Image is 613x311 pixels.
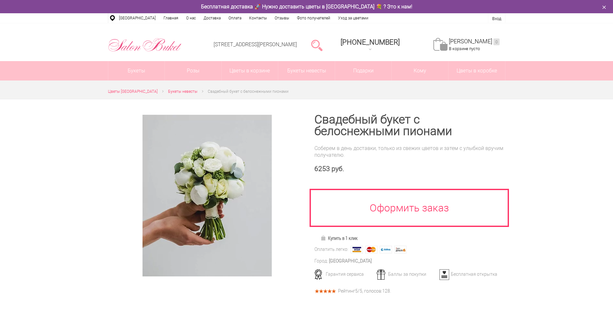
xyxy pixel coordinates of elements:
span: Цветы [GEOGRAPHIC_DATA] [108,89,158,94]
span: 128 [382,288,390,294]
div: Бесплатная открытка [437,271,501,277]
span: Кому [392,61,448,80]
div: Оплатить легко: [314,246,348,253]
span: Свадебный букет с белоснежными пионами [208,89,289,94]
a: Уход за цветами [334,13,372,23]
img: MasterCard [365,246,377,253]
div: [GEOGRAPHIC_DATA] [329,258,372,264]
img: Купить в 1 клик [321,235,328,241]
div: Город: [314,258,328,264]
a: Оформить заказ [310,189,509,227]
div: Баллы за покупки [375,271,438,277]
h1: Свадебный букет с белоснежными пионами [314,114,505,137]
img: Цветы Нижний Новгород [108,37,182,53]
a: Розы [165,61,221,80]
a: Доставка [200,13,225,23]
span: В корзине пусто [449,46,480,51]
span: 5 [355,288,358,294]
a: Купить в 1 клик [318,234,361,243]
a: Цветы в корзине [222,61,278,80]
a: Вход [492,16,501,21]
a: Контакты [245,13,271,23]
a: Увеличить [116,115,299,276]
a: Букеты невесты [278,61,335,80]
div: Бесплатная доставка 🚀 Нужно доставить цветы в [GEOGRAPHIC_DATA] 💐 ? Это к нам! [103,3,510,10]
a: [PERSON_NAME] [449,38,500,45]
a: Букеты невесты [168,88,197,95]
a: [STREET_ADDRESS][PERSON_NAME] [214,41,297,48]
a: Цветы [GEOGRAPHIC_DATA] [108,88,158,95]
a: Цветы в коробке [449,61,505,80]
img: Visa [351,246,363,253]
ins: 0 [493,38,500,45]
div: 6253 руб. [314,165,505,173]
a: Главная [160,13,182,23]
img: Webmoney [380,246,392,253]
a: Оплата [225,13,245,23]
a: [GEOGRAPHIC_DATA] [115,13,160,23]
a: О нас [182,13,200,23]
img: Яндекс Деньги [394,246,407,253]
img: Свадебный букет с белоснежными пионами [143,115,272,276]
a: [PHONE_NUMBER] [337,36,404,54]
div: Рейтинг /5, голосов: . [338,289,391,293]
span: [PHONE_NUMBER] [341,38,400,46]
div: Гарантия сервиса [312,271,376,277]
a: Подарки [335,61,392,80]
a: Отзывы [271,13,293,23]
span: Букеты невесты [168,89,197,94]
a: Фото получателей [293,13,334,23]
a: Букеты [108,61,165,80]
div: Соберем в день доставки, только из свежих цветов и затем с улыбкой вручим получателю. [314,145,505,158]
